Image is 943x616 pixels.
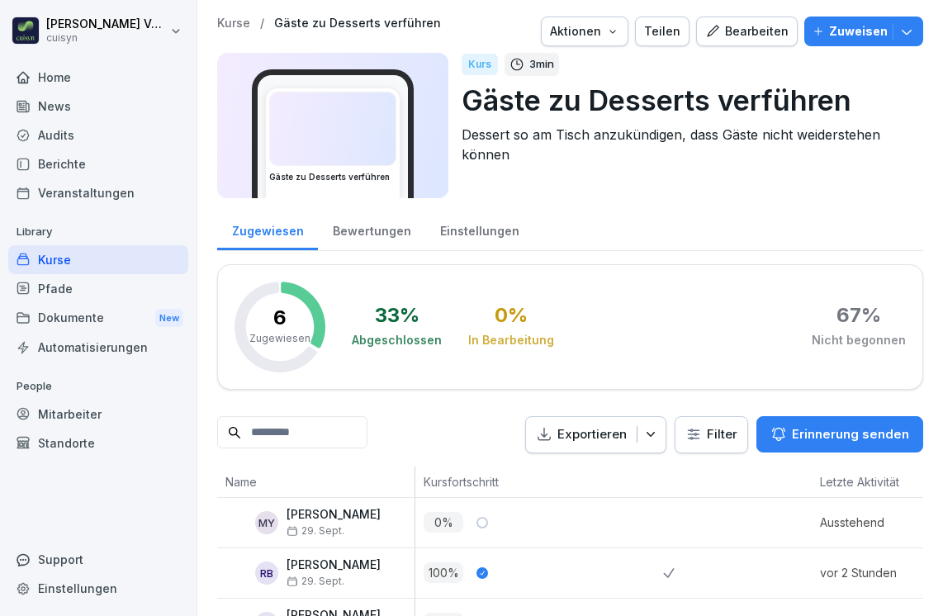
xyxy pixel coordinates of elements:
[249,331,310,346] p: Zugewiesen
[255,511,278,534] div: MY
[468,332,554,348] div: In Bearbeitung
[792,425,909,443] p: Erinnerung senden
[8,245,188,274] a: Kurse
[318,208,425,250] a: Bewertungen
[274,17,441,31] a: Gäste zu Desserts verführen
[550,22,619,40] div: Aktionen
[462,79,910,121] p: Gäste zu Desserts verführen
[8,274,188,303] a: Pfade
[8,400,188,429] a: Mitarbeiter
[8,121,188,149] a: Audits
[255,562,278,585] div: RB
[352,332,442,348] div: Abgeschlossen
[424,473,655,490] p: Kursfortschritt
[756,416,923,453] button: Erinnerung senden
[8,574,188,603] a: Einstellungen
[260,17,264,31] p: /
[462,125,910,164] p: Dessert so am Tisch anzukündigen, dass Gäste nicht weiderstehen können
[8,303,188,334] div: Dokumente
[820,473,927,490] p: Letzte Aktivität
[217,17,250,31] a: Kurse
[287,508,381,522] p: [PERSON_NAME]
[635,17,689,46] button: Teilen
[8,219,188,245] p: Library
[287,576,344,587] span: 29. Sept.
[525,416,666,453] button: Exportieren
[225,473,406,490] p: Name
[685,426,737,443] div: Filter
[804,17,923,46] button: Zuweisen
[287,558,381,572] p: [PERSON_NAME]
[8,303,188,334] a: DokumenteNew
[495,306,528,325] div: 0 %
[820,564,936,581] p: vor 2 Stunden
[696,17,798,46] button: Bearbeiten
[46,17,167,31] p: [PERSON_NAME] Völsch
[8,429,188,457] a: Standorte
[8,333,188,362] a: Automatisierungen
[375,306,419,325] div: 33 %
[675,417,747,453] button: Filter
[287,525,344,537] span: 29. Sept.
[8,63,188,92] a: Home
[424,512,463,533] p: 0 %
[820,514,936,531] p: Ausstehend
[269,171,396,183] h3: Gäste zu Desserts verführen
[836,306,881,325] div: 67 %
[462,54,498,75] div: Kurs
[541,17,628,46] button: Aktionen
[812,332,906,348] div: Nicht begonnen
[217,208,318,250] a: Zugewiesen
[8,373,188,400] p: People
[425,208,533,250] a: Einstellungen
[829,22,888,40] p: Zuweisen
[8,545,188,574] div: Support
[8,92,188,121] a: News
[8,149,188,178] a: Berichte
[46,32,167,44] p: cuisyn
[557,425,627,444] p: Exportieren
[644,22,680,40] div: Teilen
[8,178,188,207] a: Veranstaltungen
[529,56,554,73] p: 3 min
[155,309,183,328] div: New
[424,562,463,583] p: 100 %
[705,22,789,40] div: Bearbeiten
[273,308,287,328] p: 6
